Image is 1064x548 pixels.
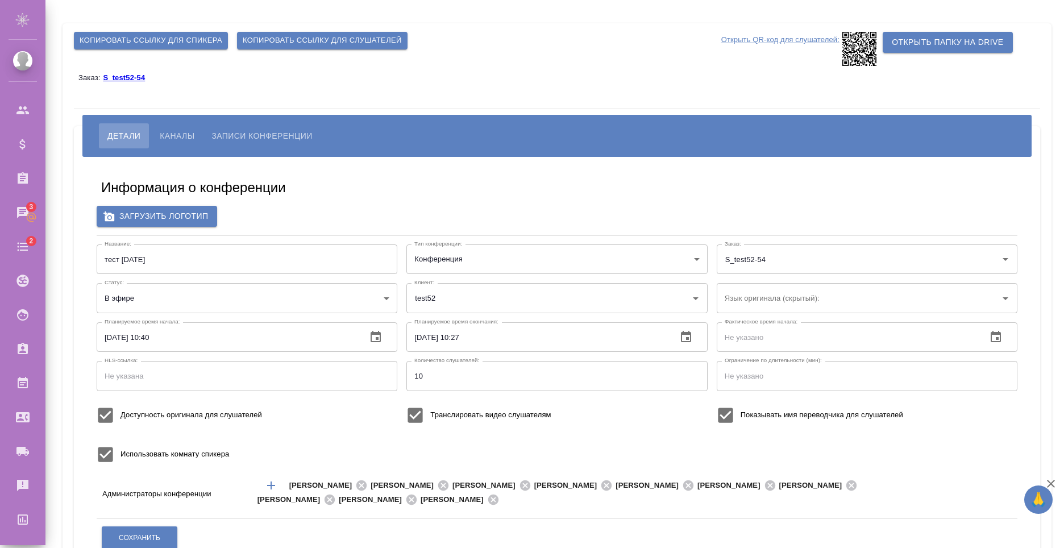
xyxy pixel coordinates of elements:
button: Open [997,290,1013,306]
div: [PERSON_NAME] [452,479,534,493]
span: [PERSON_NAME] [534,480,604,491]
input: Не указано [717,322,978,352]
span: Каналы [160,129,194,143]
a: 3 [3,198,43,227]
input: Не указано [97,322,358,352]
label: Загрузить логотип [97,206,217,227]
span: Транслировать видео слушателям [430,409,551,421]
span: [PERSON_NAME] [421,494,491,505]
span: [PERSON_NAME] [339,494,409,505]
button: Добавить менеджера [257,472,285,499]
div: [PERSON_NAME] [371,479,452,493]
button: 🙏 [1024,485,1053,514]
span: [PERSON_NAME] [371,480,440,491]
span: 3 [22,201,40,213]
input: Не указано [406,361,707,391]
input: Не указано [406,322,667,352]
div: [PERSON_NAME] [257,493,339,507]
button: Открыть папку на Drive [883,32,1012,53]
div: [PERSON_NAME] [421,493,502,507]
span: Использовать комнату спикера [120,449,229,460]
div: [PERSON_NAME] [339,493,421,507]
a: S_test52-54 [103,73,153,82]
div: [PERSON_NAME] [697,479,779,493]
input: Не указан [97,244,397,274]
p: Открыть QR-код для слушателей: [721,32,839,66]
div: [PERSON_NAME] [534,479,616,493]
div: [PERSON_NAME] [779,479,861,493]
input: Не указана [97,361,397,391]
span: [PERSON_NAME] [697,480,767,491]
button: Копировать ссылку для спикера [74,32,228,49]
p: Заказ: [78,73,103,82]
span: 2 [22,235,40,247]
span: [PERSON_NAME] [616,480,685,491]
span: Загрузить логотип [106,209,208,223]
span: Доступность оригинала для слушателей [120,409,262,421]
span: [PERSON_NAME] [779,480,849,491]
div: Конференция [406,244,707,274]
input: Не указано [717,361,1017,391]
span: Копировать ссылку для спикера [80,34,222,47]
span: [PERSON_NAME] [452,480,522,491]
p: Администраторы конференции [102,488,254,500]
span: Открыть папку на Drive [892,35,1003,49]
span: Сохранить [119,533,160,543]
div: [PERSON_NAME] [289,479,371,493]
button: Open [930,492,932,494]
span: Копировать ссылку для слушателей [243,34,402,47]
button: Open [688,290,704,306]
span: [PERSON_NAME] [257,494,327,505]
span: 🙏 [1029,488,1048,512]
button: Копировать ссылку для слушателей [237,32,408,49]
span: [PERSON_NAME] [289,480,359,491]
div: В эфире [97,283,397,313]
span: Показывать имя переводчика для слушателей [741,409,903,421]
span: Записи конференции [211,129,312,143]
div: [PERSON_NAME] [616,479,697,493]
span: Детали [107,129,140,143]
a: 2 [3,233,43,261]
button: Open [997,251,1013,267]
h5: Информация о конференции [101,178,286,197]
